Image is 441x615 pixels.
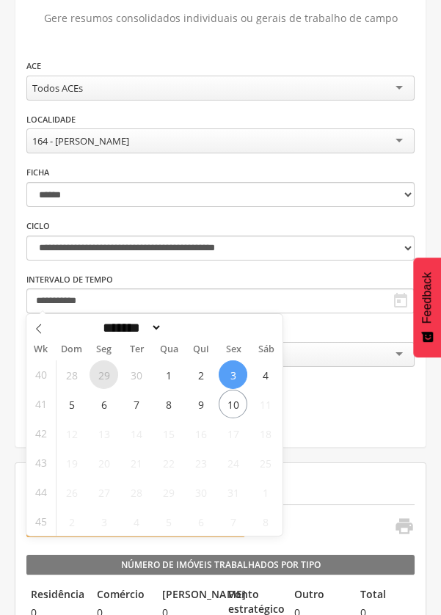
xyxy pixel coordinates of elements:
label: Ciclo [26,220,50,232]
span: Outubro 23, 2025 [186,448,215,477]
legend: Comércio [92,587,151,604]
span: Outubro 30, 2025 [186,478,215,506]
span: 42 [35,419,47,448]
p: Gere resumos consolidados individuais ou gerais de trabalho de campo [26,8,415,29]
span: Outubro 20, 2025 [90,448,118,477]
span: Outubro 2, 2025 [186,360,215,389]
i:  [393,516,414,536]
span: Outubro 24, 2025 [219,448,247,477]
span: 45 [35,507,47,536]
span: Outubro 10, 2025 [219,390,247,418]
span: Outubro 9, 2025 [186,390,215,418]
span: Qua [153,345,185,354]
span: Outubro 12, 2025 [57,419,86,448]
span: Outubro 28, 2025 [122,478,150,506]
legend: Outro [290,587,349,604]
span: Outubro 14, 2025 [122,419,150,448]
span: Seg [88,345,120,354]
span: Novembro 3, 2025 [90,507,118,536]
span: Novembro 8, 2025 [251,507,280,536]
span: Novembro 5, 2025 [154,507,183,536]
span: Outubro 31, 2025 [219,478,247,506]
span: Outubro 17, 2025 [219,419,247,448]
span: Outubro 18, 2025 [251,419,280,448]
label: Intervalo de Tempo [26,274,113,285]
span: Outubro 22, 2025 [154,448,183,477]
span: Outubro 21, 2025 [122,448,150,477]
span: Outubro 5, 2025 [57,390,86,418]
span: Outubro 16, 2025 [186,419,215,448]
span: Novembro 7, 2025 [219,507,247,536]
a:  [384,516,414,540]
legend: [PERSON_NAME] [158,587,216,604]
span: 41 [35,390,47,418]
label: Localidade [26,114,76,125]
span: 43 [35,448,47,477]
span: Sáb [250,345,283,354]
span: Outubro 15, 2025 [154,419,183,448]
span: Outubro 1, 2025 [154,360,183,389]
span: Novembro 1, 2025 [251,478,280,506]
span: Feedback [420,272,434,324]
span: Outubro 11, 2025 [251,390,280,418]
i:  [392,292,409,310]
span: Sex [217,345,249,354]
span: Novembro 6, 2025 [186,507,215,536]
label: ACE [26,60,41,72]
span: Setembro 30, 2025 [122,360,150,389]
input: Year [162,320,211,335]
span: Novembro 2, 2025 [57,507,86,536]
span: Wk [26,339,56,360]
span: Ter [120,345,153,354]
span: Outubro 7, 2025 [122,390,150,418]
legend: Número de Imóveis Trabalhados por Tipo [26,555,415,575]
legend: Residência [26,587,85,604]
span: 44 [35,478,47,506]
div: 164 - [PERSON_NAME] [32,134,129,148]
span: Outubro 26, 2025 [57,478,86,506]
select: Month [98,320,163,335]
span: Outubro 13, 2025 [90,419,118,448]
span: Outubro 8, 2025 [154,390,183,418]
span: Outubro 4, 2025 [251,360,280,389]
label: Ficha [26,167,49,178]
span: Outubro 25, 2025 [251,448,280,477]
span: Outubro 27, 2025 [90,478,118,506]
span: Outubro 19, 2025 [57,448,86,477]
span: Outubro 6, 2025 [90,390,118,418]
legend: Total [356,587,415,604]
span: Setembro 28, 2025 [57,360,86,389]
span: Novembro 4, 2025 [122,507,150,536]
span: Outubro 3, 2025 [219,360,247,389]
span: 40 [35,360,47,389]
button: Feedback - Mostrar pesquisa [413,258,441,357]
span: Dom [56,345,88,354]
span: Outubro 29, 2025 [154,478,183,506]
div: Todos ACEs [32,81,83,95]
span: Qui [185,345,217,354]
span: Setembro 29, 2025 [90,360,118,389]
